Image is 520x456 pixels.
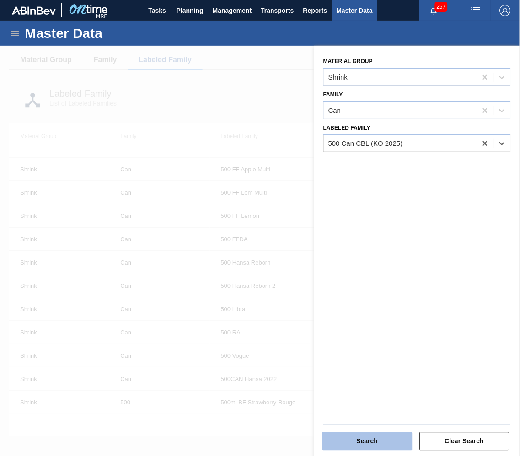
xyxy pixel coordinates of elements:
[328,106,341,114] div: Can
[261,5,294,16] span: Transports
[420,432,510,451] button: Clear Search
[328,140,403,148] div: 500 Can CBL (KO 2025)
[337,5,373,16] span: Master Data
[435,2,448,12] span: 267
[303,5,327,16] span: Reports
[323,91,343,98] label: Family
[177,5,204,16] span: Planning
[147,5,167,16] span: Tasks
[25,28,187,38] h1: Master Data
[213,5,252,16] span: Management
[419,4,449,17] button: Notifications
[323,58,373,64] label: Material Group
[328,73,348,81] div: Shrink
[12,6,56,15] img: TNhmsLtSVTkK8tSr43FrP2fwEKptu5GPRR3wAAAABJRU5ErkJggg==
[500,5,511,16] img: Logout
[322,432,413,451] button: Search
[323,125,370,131] label: Labeled Family
[471,5,482,16] img: userActions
